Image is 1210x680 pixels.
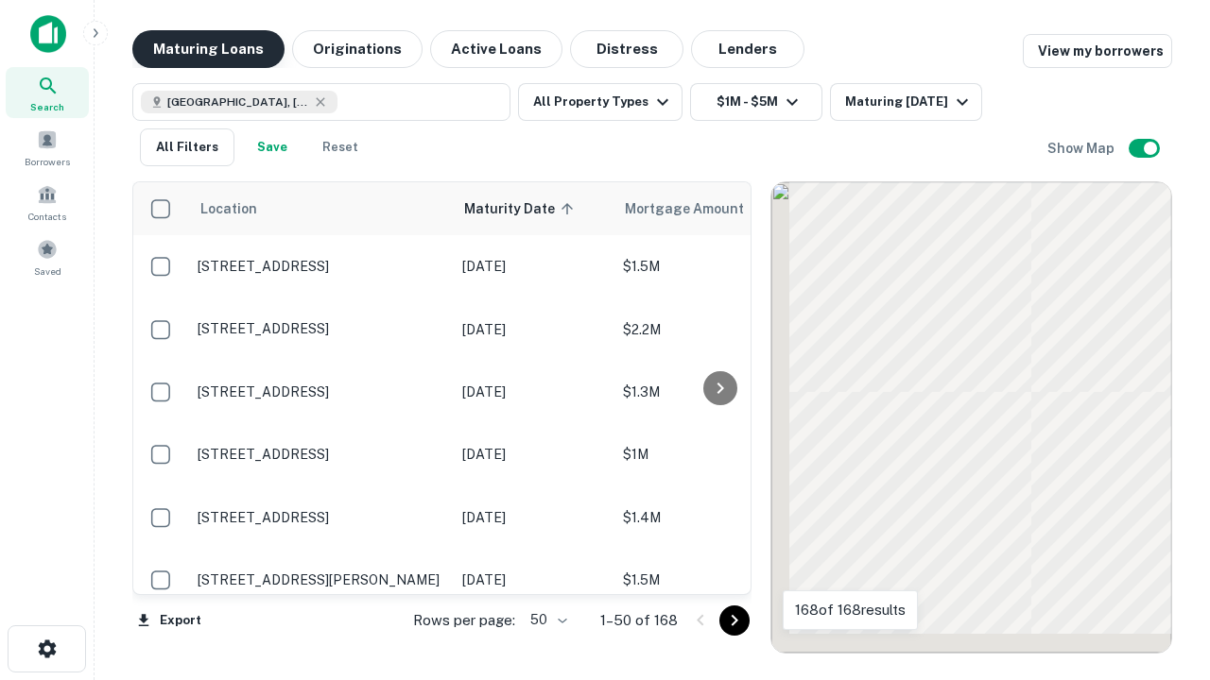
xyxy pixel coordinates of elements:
p: Rows per page: [413,609,515,632]
span: Contacts [28,209,66,224]
button: Go to next page [719,605,750,636]
p: 1–50 of 168 [600,609,678,632]
p: $1.5M [623,256,812,277]
div: 50 [523,606,570,634]
button: Maturing Loans [132,30,285,68]
p: [STREET_ADDRESS] [198,383,443,400]
p: [STREET_ADDRESS] [198,509,443,526]
p: [DATE] [462,444,604,465]
img: capitalize-icon.png [30,15,66,53]
p: [DATE] [462,382,604,402]
button: [GEOGRAPHIC_DATA], [GEOGRAPHIC_DATA], [GEOGRAPHIC_DATA] [132,83,510,121]
p: $2.2M [623,319,812,340]
p: $1.5M [623,569,812,590]
span: Borrowers [25,154,70,169]
p: $1.4M [623,507,812,528]
button: Export [132,606,206,635]
button: Active Loans [430,30,562,68]
a: Borrowers [6,122,89,173]
span: Saved [34,263,61,279]
a: View my borrowers [1023,34,1172,68]
p: [STREET_ADDRESS][PERSON_NAME] [198,571,443,588]
p: $1M [623,444,812,465]
button: All Filters [140,128,234,166]
button: Lenders [691,30,804,68]
th: Maturity Date [453,182,614,235]
div: Maturing [DATE] [845,91,974,113]
p: [DATE] [462,569,604,590]
th: Mortgage Amount [614,182,821,235]
span: Maturity Date [464,197,579,220]
div: 0 0 [771,182,1171,653]
button: Distress [570,30,683,68]
button: Reset [310,128,371,166]
a: Saved [6,231,89,282]
p: [STREET_ADDRESS] [198,446,443,463]
p: $1.3M [623,382,812,402]
p: [DATE] [462,507,604,528]
th: Location [188,182,453,235]
span: Search [30,99,64,114]
button: Save your search to get updates of matches that match your search criteria. [242,128,302,166]
button: Originations [292,30,423,68]
span: [GEOGRAPHIC_DATA], [GEOGRAPHIC_DATA], [GEOGRAPHIC_DATA] [167,93,309,110]
h6: Show Map [1047,138,1117,159]
button: $1M - $5M [690,83,822,121]
p: [STREET_ADDRESS] [198,258,443,275]
span: Location [199,197,257,220]
button: All Property Types [518,83,683,121]
a: Search [6,67,89,118]
p: 168 of 168 results [795,599,906,621]
p: [DATE] [462,256,604,277]
button: Maturing [DATE] [830,83,982,121]
p: [DATE] [462,319,604,340]
iframe: Chat Widget [1115,529,1210,620]
span: Mortgage Amount [625,197,769,220]
p: [STREET_ADDRESS] [198,320,443,337]
a: Contacts [6,177,89,228]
